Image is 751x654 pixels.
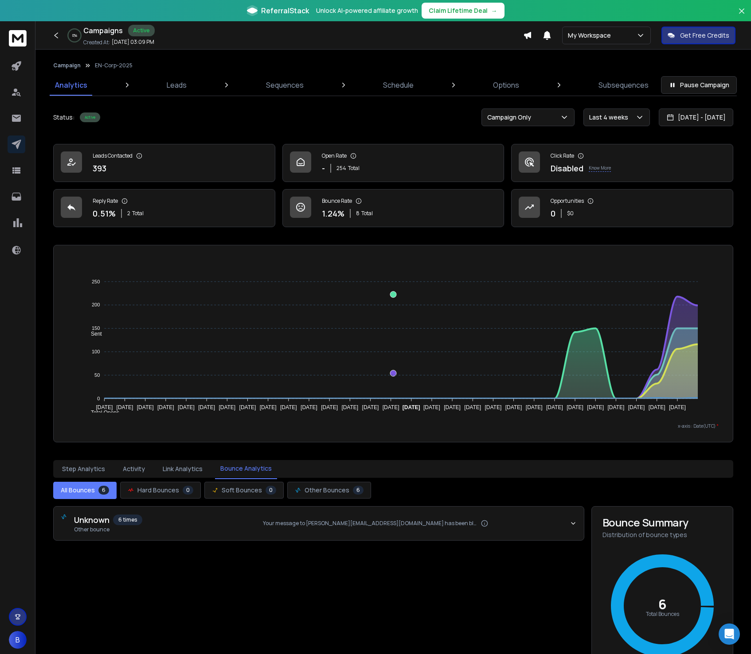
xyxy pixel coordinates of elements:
div: Open Intercom Messenger [719,623,740,645]
span: Total [361,210,373,217]
span: ReferralStack [261,5,309,16]
button: Claim Lifetime Deal→ [422,3,505,19]
p: 0 % [72,33,77,38]
button: Unknown6 timesOther bounceYour message to [PERSON_NAME][EMAIL_ADDRESS][DOMAIN_NAME] has been bloc... [54,507,584,540]
span: → [491,6,497,15]
tspan: [DATE] [383,404,399,410]
a: Subsequences [593,74,654,96]
tspan: [DATE] [362,404,379,410]
button: B [9,631,27,649]
tspan: [DATE] [587,404,604,410]
p: Subsequences [598,80,649,90]
span: 6 [98,486,109,495]
tspan: [DATE] [505,404,522,410]
tspan: [DATE] [301,404,317,410]
tspan: [DATE] [526,404,543,410]
p: Leads [167,80,187,90]
p: 0.51 % [93,207,116,220]
tspan: [DATE] [567,404,583,410]
button: Campaign [53,62,81,69]
text: 6 [658,595,667,613]
p: Campaign Only [487,113,535,122]
p: Last 4 weeks [589,113,632,122]
p: Know More [589,165,611,172]
span: Hard Bounces [137,486,179,495]
p: Distribution of bounce types [602,530,722,539]
a: Options [488,74,524,96]
tspan: [DATE] [608,404,625,410]
tspan: [DATE] [96,404,113,410]
a: Leads [161,74,192,96]
p: $ 0 [567,210,574,217]
tspan: [DATE] [260,404,277,410]
tspan: [DATE] [198,404,215,410]
span: 2 [127,210,130,217]
p: Status: [53,113,74,122]
tspan: 50 [94,372,100,378]
p: Click Rate [551,152,574,159]
button: Pause Campaign [661,76,737,94]
button: Activity [117,459,150,479]
span: Unknown [74,514,110,526]
a: Leads Contacted393 [53,144,275,182]
div: Active [80,112,100,122]
tspan: [DATE] [239,404,256,410]
p: [DATE] 03:09 PM [112,39,154,46]
tspan: [DATE] [341,404,358,410]
p: My Workspace [568,31,614,40]
a: Opportunities0$0 [511,189,733,227]
button: [DATE] - [DATE] [659,108,733,126]
p: Leads Contacted [93,152,133,159]
a: Bounce Rate1.24%8Total [282,189,505,227]
tspan: 200 [92,302,100,308]
span: 6 [353,486,364,495]
p: 0 [551,207,555,220]
tspan: [DATE] [669,404,686,410]
span: Your message to [PERSON_NAME][EMAIL_ADDRESS][DOMAIN_NAME] has been blocked. See technical details... [263,520,477,527]
span: All Bounces [61,486,95,495]
p: Bounce Rate [322,197,352,205]
p: Created At: [83,39,110,46]
p: EN-Corp-2025 [95,62,133,69]
p: - [322,162,325,174]
p: Open Rate [322,152,347,159]
a: Analytics [50,74,93,96]
p: Reply Rate [93,197,118,205]
tspan: [DATE] [485,404,502,410]
a: Schedule [378,74,419,96]
tspan: [DATE] [116,404,133,410]
p: x-axis : Date(UTC) [68,423,719,430]
tspan: [DATE] [464,404,481,410]
p: Get Free Credits [680,31,729,40]
button: Link Analytics [157,459,208,479]
tspan: [DATE] [444,404,461,410]
tspan: [DATE] [423,404,440,410]
p: Sequences [266,80,304,90]
a: Sequences [261,74,309,96]
span: Sent [84,331,102,337]
span: 254 [336,165,346,172]
button: Close banner [736,5,747,27]
tspan: 0 [97,396,100,401]
tspan: [DATE] [137,404,154,410]
tspan: 250 [92,279,100,284]
span: Other bounce [74,526,142,533]
a: Open Rate-254Total [282,144,505,182]
p: 393 [93,162,106,174]
tspan: [DATE] [280,404,297,410]
h1: Campaigns [83,25,123,36]
tspan: [DATE] [219,404,235,410]
span: 6 times [113,515,142,525]
tspan: [DATE] [628,404,645,410]
tspan: [DATE] [649,404,665,410]
button: Get Free Credits [661,27,735,44]
span: Other Bounces [305,486,349,495]
p: Options [493,80,519,90]
span: 0 [183,486,193,495]
p: Unlock AI-powered affiliate growth [316,6,418,15]
div: Active [128,25,155,36]
tspan: [DATE] [546,404,563,410]
p: Opportunities [551,197,584,205]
